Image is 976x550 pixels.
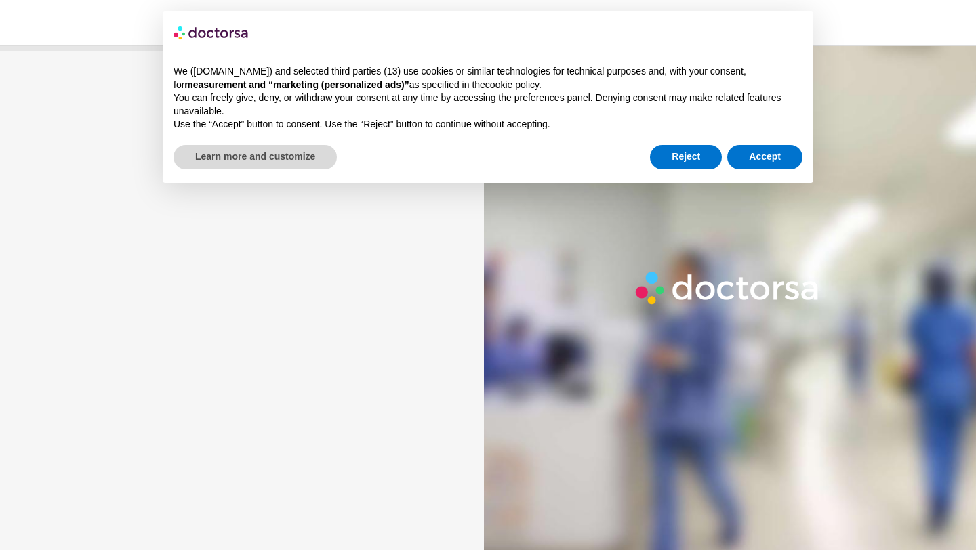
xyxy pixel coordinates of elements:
[174,91,802,118] p: You can freely give, deny, or withdraw your consent at any time by accessing the preferences pane...
[184,79,409,90] strong: measurement and “marketing (personalized ads)”
[174,145,337,169] button: Learn more and customize
[174,22,249,43] img: logo
[485,79,539,90] a: cookie policy
[174,65,802,91] p: We ([DOMAIN_NAME]) and selected third parties (13) use cookies or similar technologies for techni...
[174,118,802,131] p: Use the “Accept” button to consent. Use the “Reject” button to continue without accepting.
[630,266,826,310] img: Logo-Doctorsa-trans-White-partial-flat.png
[727,145,802,169] button: Accept
[650,145,722,169] button: Reject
